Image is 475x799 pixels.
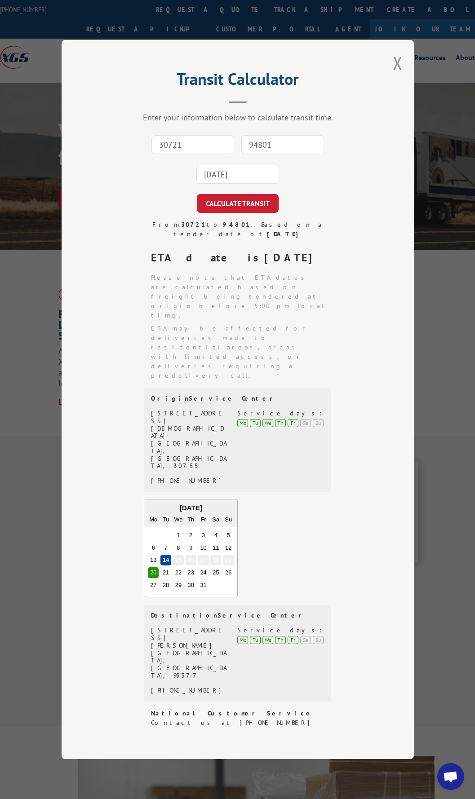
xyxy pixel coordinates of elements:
div: Choose Saturday, October 25th, 2025 [210,567,221,578]
input: Dest. Zip [241,135,324,154]
div: Choose Saturday, October 11th, 2025 [210,543,221,553]
div: Mo [237,419,248,427]
div: Choose Wednesday, October 1st, 2025 [173,530,183,541]
div: Sa [210,514,221,525]
div: [GEOGRAPHIC_DATA], [GEOGRAPHIC_DATA], 95377 [151,649,227,680]
div: month 2025-10 [147,529,235,592]
div: Fr [288,419,298,427]
div: Tu [250,636,261,644]
div: Service days: [237,410,324,417]
button: CALCULATE TRANSIT [197,194,279,213]
div: Choose Wednesday, October 22nd, 2025 [173,567,183,578]
div: Destination Service Center [151,612,324,619]
div: Choose Monday, October 13th, 2025 [148,555,159,565]
div: Choose Sunday, October 19th, 2025 [223,555,234,565]
div: Origin Service Center [151,395,324,402]
div: [STREET_ADDRESS][PERSON_NAME] [151,627,227,649]
div: [STREET_ADDRESS][DEMOGRAPHIC_DATA] [151,410,227,440]
div: Enter your information below to calculate transit time. [107,112,369,123]
div: Choose Thursday, October 23rd, 2025 [185,567,196,578]
div: Choose Tuesday, October 14th, 2025 [160,555,171,565]
div: Choose Thursday, October 30th, 2025 [185,580,196,591]
div: [PHONE_NUMBER] [151,687,227,694]
input: Tender Date [196,165,279,184]
div: Choose Monday, October 6th, 2025 [148,543,159,553]
div: [PHONE_NUMBER] [151,477,227,485]
div: Th [275,636,286,644]
div: We [173,514,183,525]
div: Tu [160,514,171,525]
div: Choose Tuesday, October 7th, 2025 [160,543,171,553]
div: Mo [148,514,159,525]
div: Choose Sunday, October 5th, 2025 [223,530,234,541]
div: Su [313,419,324,427]
strong: National Customer Service [151,709,313,717]
div: Open chat [437,763,464,790]
div: Sa [300,419,311,427]
div: Choose Wednesday, October 8th, 2025 [173,543,183,553]
div: Choose Sunday, October 26th, 2025 [223,567,234,578]
strong: 94801 [222,221,251,229]
div: Choose Saturday, October 18th, 2025 [210,555,221,565]
div: Th [185,514,196,525]
div: Su [223,514,234,525]
div: Choose Friday, October 24th, 2025 [198,567,209,578]
div: Choose Sunday, October 12th, 2025 [223,543,234,553]
div: Service days: [237,627,324,634]
div: We [262,636,273,644]
strong: [DATE] [264,251,320,265]
div: Fr [288,636,298,644]
div: Choose Wednesday, October 29th, 2025 [173,580,183,591]
li: ETA may be affected for deliveries made to residential areas, areas with limited access, or deliv... [151,324,332,380]
div: Mo [237,636,248,644]
div: Choose Tuesday, October 28th, 2025 [160,580,171,591]
div: Tu [250,419,261,427]
div: [DATE] [144,503,237,513]
div: Sa [300,636,311,644]
button: Close modal [393,51,403,75]
div: Choose Friday, October 31st, 2025 [198,580,209,591]
div: ETA date is [151,250,332,266]
div: Choose Thursday, October 2nd, 2025 [185,530,196,541]
li: Please note that ETA dates are calculated based on freight being tendered at origin before 5:00 p... [151,273,332,320]
div: Contact us at [PHONE_NUMBER] [151,718,332,728]
div: Choose Tuesday, October 21st, 2025 [160,567,171,578]
div: From to . Based on a tender date of [144,220,332,239]
strong: [DATE] [266,230,302,238]
div: Choose Wednesday, October 15th, 2025 [173,555,183,565]
div: Choose Monday, October 20th, 2025 [148,567,159,578]
div: [GEOGRAPHIC_DATA], [GEOGRAPHIC_DATA], 30755 [151,440,227,470]
div: Choose Thursday, October 16th, 2025 [185,555,196,565]
div: Choose Friday, October 10th, 2025 [198,543,209,553]
div: We [262,419,273,427]
div: Choose Monday, October 27th, 2025 [148,580,159,591]
div: Fr [198,514,209,525]
div: Th [275,419,286,427]
div: Choose Saturday, October 4th, 2025 [210,530,221,541]
div: Su [313,636,324,644]
div: Choose Friday, October 17th, 2025 [198,555,209,565]
input: Origin Zip [151,135,234,154]
div: Choose Friday, October 3rd, 2025 [198,530,209,541]
strong: 30721 [181,221,207,229]
div: Choose Thursday, October 9th, 2025 [185,543,196,553]
h2: Transit Calculator [107,73,369,90]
